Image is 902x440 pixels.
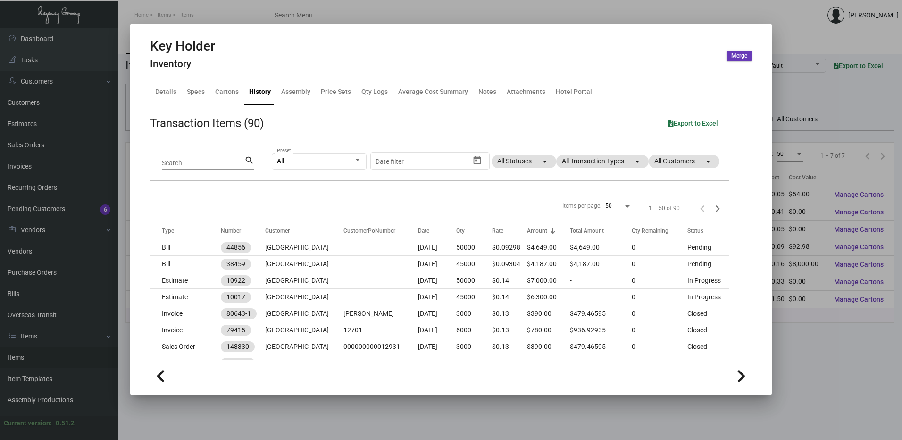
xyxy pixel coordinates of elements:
[418,239,456,256] td: [DATE]
[727,51,752,61] button: Merge
[527,227,570,235] div: Amount
[687,338,729,355] td: Closed
[150,58,215,70] h4: Inventory
[570,289,632,305] td: -
[570,355,632,372] td: $936.92935
[492,338,527,355] td: $0.13
[265,227,290,235] div: Customer
[221,308,257,319] mat-chip: 80643-1
[150,305,221,322] td: Invoice
[343,227,395,235] div: CustomerPoNumber
[478,87,496,97] div: Notes
[456,227,492,235] div: Qty
[277,157,284,165] span: All
[265,272,344,289] td: [GEOGRAPHIC_DATA]
[527,272,570,289] td: $7,000.00
[570,256,632,272] td: $4,187.00
[632,272,687,289] td: 0
[221,259,251,270] mat-chip: 38459
[361,87,388,97] div: Qty Logs
[456,289,492,305] td: 45000
[221,292,251,303] mat-chip: 10017
[632,322,687,338] td: 0
[418,305,456,322] td: [DATE]
[343,322,418,338] td: 12701
[492,239,527,256] td: $0.09298
[649,155,719,168] mat-chip: All Customers
[687,289,729,305] td: In Progress
[418,227,456,235] div: Date
[150,272,221,289] td: Estimate
[413,158,458,165] input: End date
[539,156,551,167] mat-icon: arrow_drop_down
[265,322,344,338] td: [GEOGRAPHIC_DATA]
[632,239,687,256] td: 0
[570,239,632,256] td: $4,649.00
[150,256,221,272] td: Bill
[343,305,418,322] td: [PERSON_NAME]
[695,201,710,216] button: Previous page
[244,155,254,166] mat-icon: search
[155,87,176,97] div: Details
[632,355,687,372] td: 0
[687,239,729,256] td: Pending
[702,156,714,167] mat-icon: arrow_drop_down
[418,272,456,289] td: [DATE]
[150,322,221,338] td: Invoice
[570,322,632,338] td: $936.92935
[418,338,456,355] td: [DATE]
[649,204,680,212] div: 1 – 50 of 90
[527,239,570,256] td: $4,649.00
[265,239,344,256] td: [GEOGRAPHIC_DATA]
[570,227,604,235] div: Total Amount
[56,418,75,428] div: 0.51.2
[221,227,265,235] div: Number
[470,152,485,168] button: Open calendar
[492,272,527,289] td: $0.14
[398,87,468,97] div: Average Cost Summary
[418,227,429,235] div: Date
[221,341,255,352] mat-chip: 148330
[710,201,725,216] button: Next page
[215,87,239,97] div: Cartons
[456,305,492,322] td: 3000
[418,289,456,305] td: [DATE]
[456,272,492,289] td: 50000
[456,322,492,338] td: 6000
[632,156,643,167] mat-icon: arrow_drop_down
[632,305,687,322] td: 0
[281,87,310,97] div: Assembly
[321,87,351,97] div: Price Sets
[492,355,527,372] td: $0.13
[150,115,264,132] div: Transaction Items (90)
[687,227,729,235] div: Status
[456,227,465,235] div: Qty
[265,338,344,355] td: [GEOGRAPHIC_DATA]
[150,239,221,256] td: Bill
[343,338,418,355] td: 000000000012931
[456,256,492,272] td: 45000
[4,418,52,428] div: Current version:
[556,155,649,168] mat-chip: All Transaction Types
[492,289,527,305] td: $0.14
[492,256,527,272] td: $0.09304
[562,202,601,210] div: Items per page:
[418,256,456,272] td: [DATE]
[687,272,729,289] td: In Progress
[221,358,255,369] mat-chip: 147146
[668,119,718,127] span: Export to Excel
[731,52,747,60] span: Merge
[632,256,687,272] td: 0
[527,289,570,305] td: $6,300.00
[150,338,221,355] td: Sales Order
[221,242,251,253] mat-chip: 44856
[632,338,687,355] td: 0
[249,87,271,97] div: History
[527,305,570,322] td: $390.00
[150,289,221,305] td: Estimate
[265,227,344,235] div: Customer
[150,38,215,54] h2: Key Holder
[343,355,418,372] td: 12701
[418,322,456,338] td: [DATE]
[492,227,527,235] div: Rate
